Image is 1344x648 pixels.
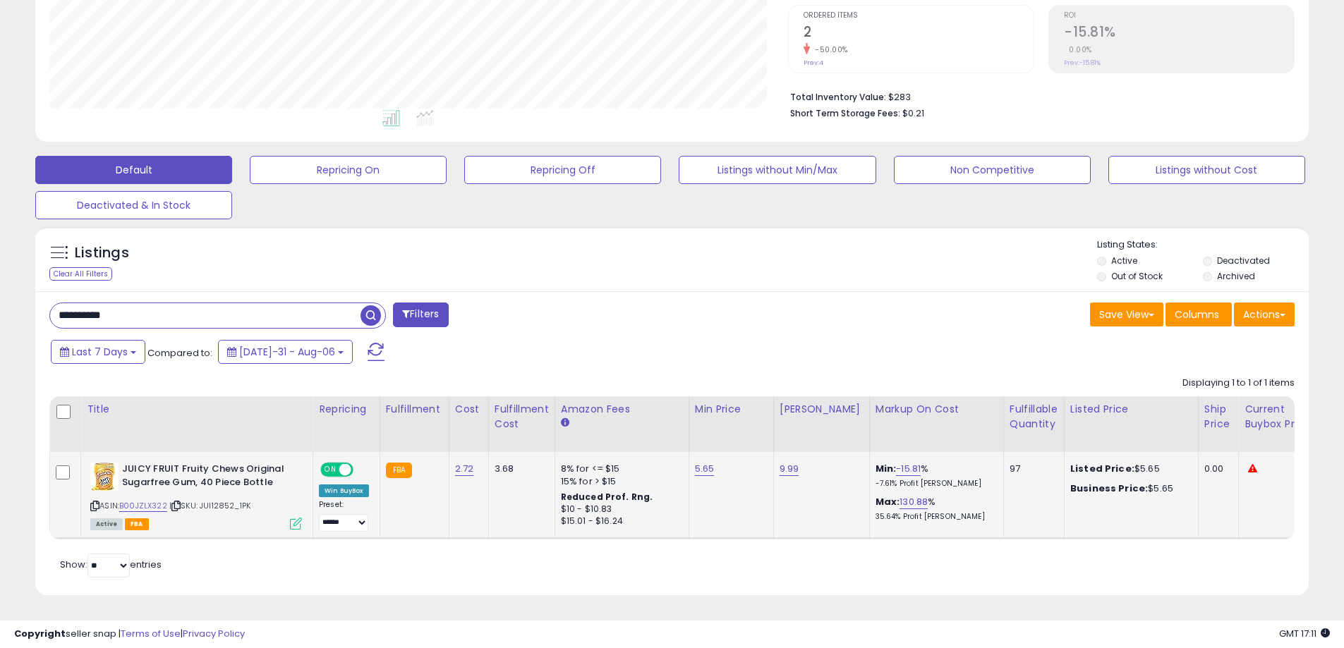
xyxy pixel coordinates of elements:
[695,462,715,476] a: 5.65
[876,496,993,522] div: %
[1010,402,1058,432] div: Fulfillable Quantity
[1064,24,1294,43] h2: -15.81%
[1097,238,1309,252] p: Listing States:
[319,500,369,532] div: Preset:
[1245,402,1317,432] div: Current Buybox Price
[561,503,678,515] div: $10 - $10.83
[75,243,129,263] h5: Listings
[218,340,353,364] button: [DATE]-31 - Aug-06
[896,462,921,476] a: -15.81
[1108,156,1305,184] button: Listings without Cost
[119,500,167,512] a: B00JZLX322
[561,475,678,488] div: 15% for > $15
[147,346,212,360] span: Compared to:
[1182,377,1295,390] div: Displaying 1 to 1 of 1 items
[239,345,335,359] span: [DATE]-31 - Aug-06
[1217,255,1270,267] label: Deactivated
[51,340,145,364] button: Last 7 Days
[1175,307,1219,322] span: Columns
[386,463,412,478] small: FBA
[1064,12,1294,20] span: ROI
[1204,402,1233,432] div: Ship Price
[876,479,993,489] p: -7.61% Profit [PERSON_NAME]
[876,463,993,489] div: %
[876,512,993,522] p: 35.64% Profit [PERSON_NAME]
[14,628,245,641] div: seller snap | |
[876,402,998,417] div: Markup on Cost
[1111,270,1163,282] label: Out of Stock
[319,484,369,497] div: Win BuyBox
[902,106,924,120] span: $0.21
[790,107,900,119] b: Short Term Storage Fees:
[49,267,112,281] div: Clear All Filters
[1279,627,1330,640] span: 2025-08-14 17:11 GMT
[35,191,232,219] button: Deactivated & In Stock
[561,515,678,527] div: $15.01 - $16.24
[14,627,66,640] strong: Copyright
[90,463,302,528] div: ASIN:
[455,402,483,417] div: Cost
[900,495,928,509] a: 130.88
[1166,302,1232,326] button: Columns
[780,462,799,476] a: 9.99
[1070,482,1148,495] b: Business Price:
[790,91,886,103] b: Total Inventory Value:
[804,12,1034,20] span: Ordered Items
[804,24,1034,43] h2: 2
[804,59,823,67] small: Prev: 4
[495,402,549,432] div: Fulfillment Cost
[169,500,250,511] span: | SKU: JUI12852_1PK
[679,156,876,184] button: Listings without Min/Max
[1111,255,1137,267] label: Active
[351,464,374,476] span: OFF
[90,518,123,530] span: All listings currently available for purchase on Amazon
[876,462,897,475] b: Min:
[780,402,864,417] div: [PERSON_NAME]
[386,402,443,417] div: Fulfillment
[894,156,1091,184] button: Non Competitive
[1064,59,1101,67] small: Prev: -15.81%
[1234,302,1295,326] button: Actions
[790,87,1284,104] li: $283
[121,627,181,640] a: Terms of Use
[464,156,661,184] button: Repricing Off
[810,44,848,55] small: -50.00%
[1204,463,1228,475] div: 0.00
[393,302,448,327] button: Filters
[319,402,374,417] div: Repricing
[695,402,768,417] div: Min Price
[183,627,245,640] a: Privacy Policy
[72,345,128,359] span: Last 7 Days
[869,396,1003,452] th: The percentage added to the cost of goods (COGS) that forms the calculator for Min & Max prices.
[1090,302,1163,326] button: Save View
[1010,463,1053,475] div: 97
[90,463,119,491] img: 51xddsM-tLL._SL40_.jpg
[561,417,569,429] small: Amazon Fees.
[322,464,339,476] span: ON
[1064,44,1092,55] small: 0.00%
[250,156,447,184] button: Repricing On
[60,558,162,571] span: Show: entries
[87,402,307,417] div: Title
[125,518,149,530] span: FBA
[122,463,293,492] b: JUICY FRUIT Fruity Chews Original Sugarfree Gum, 40 Piece Bottle
[876,495,900,508] b: Max:
[495,463,544,475] div: 3.68
[561,463,678,475] div: 8% for <= $15
[1070,402,1192,417] div: Listed Price
[1217,270,1255,282] label: Archived
[455,462,474,476] a: 2.72
[1070,463,1187,475] div: $5.65
[561,402,683,417] div: Amazon Fees
[1070,482,1187,495] div: $5.65
[1070,462,1134,475] b: Listed Price:
[561,491,653,503] b: Reduced Prof. Rng.
[35,156,232,184] button: Default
